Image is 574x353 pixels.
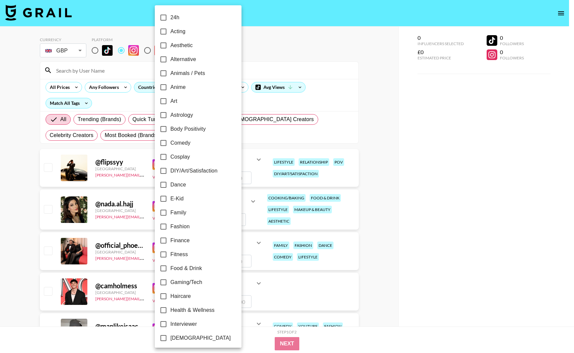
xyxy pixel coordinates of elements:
span: Acting [170,28,185,35]
span: E-Kid [170,195,184,203]
span: Dance [170,181,186,189]
span: Anime [170,83,186,91]
span: Alternative [170,55,196,63]
span: Haircare [170,292,191,300]
span: Cosplay [170,153,190,161]
span: Fitness [170,250,188,258]
span: Gaming/Tech [170,278,202,286]
span: Fashion [170,223,190,231]
span: Animals / Pets [170,69,205,77]
span: 24h [170,14,179,22]
span: Food & Drink [170,264,202,272]
span: DIY/Art/Satisfaction [170,167,218,175]
span: Interviewer [170,320,197,328]
span: [DEMOGRAPHIC_DATA] [170,334,231,342]
span: Aesthetic [170,41,193,49]
span: Finance [170,237,190,245]
span: Family [170,209,186,217]
span: Comedy [170,139,190,147]
span: Art [170,97,177,105]
span: Astrology [170,111,193,119]
iframe: Drift Widget Chat Controller [541,320,566,345]
span: Health & Wellness [170,306,215,314]
span: Body Positivity [170,125,206,133]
